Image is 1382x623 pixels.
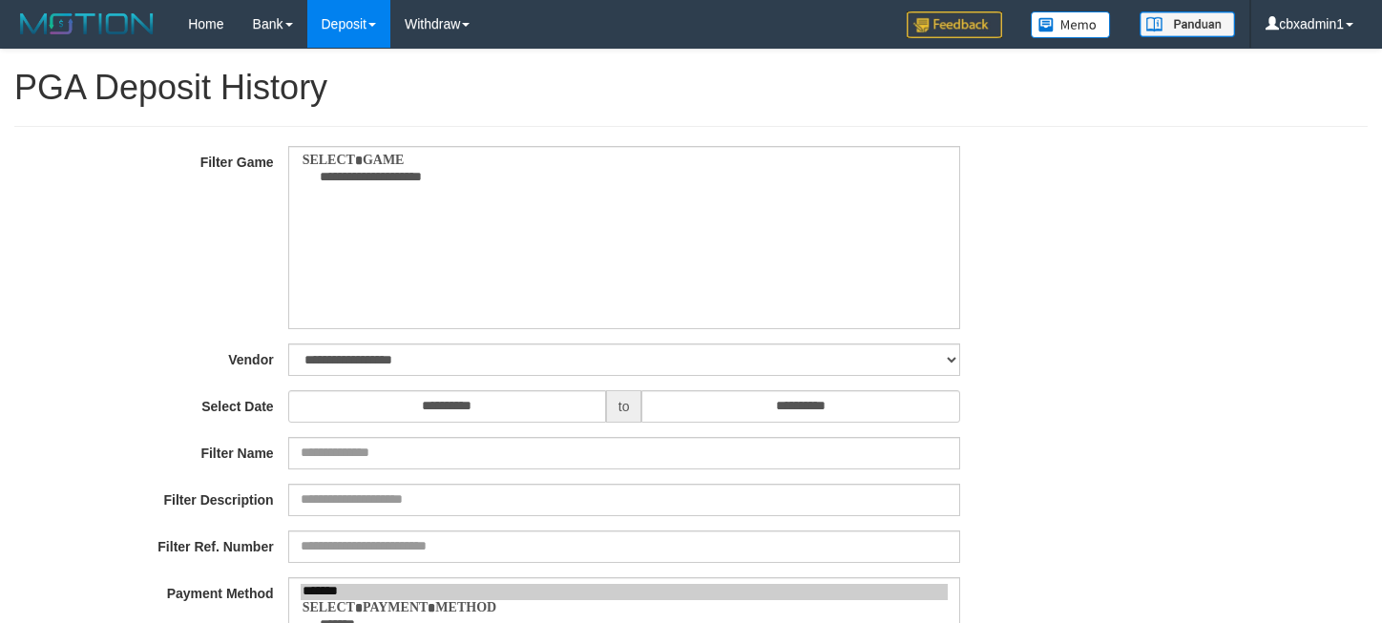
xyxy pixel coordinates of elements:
[14,10,159,38] img: MOTION_logo.png
[1031,11,1111,38] img: Button%20Memo.svg
[14,69,1368,107] h1: PGA Deposit History
[606,390,642,423] span: to
[907,11,1002,38] img: Feedback.jpg
[1140,11,1235,37] img: panduan.png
